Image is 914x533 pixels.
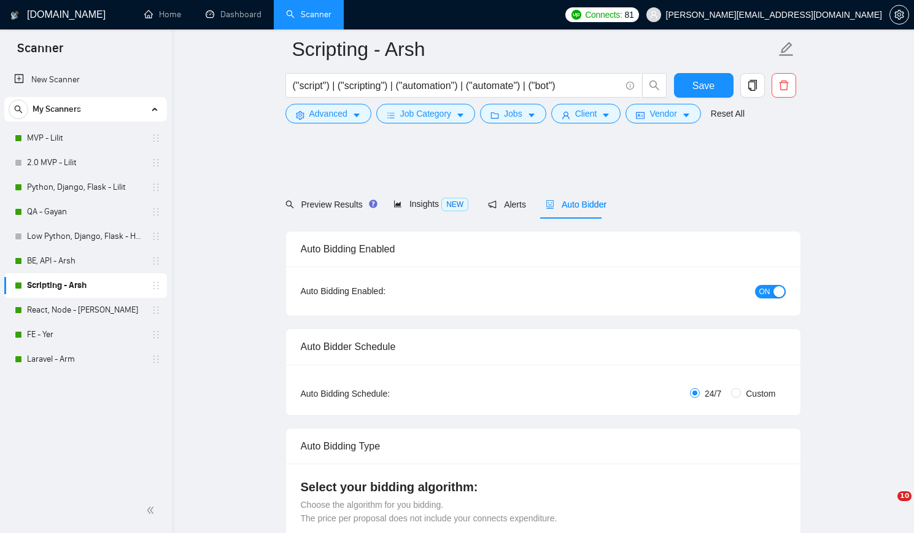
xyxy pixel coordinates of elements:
[293,78,621,93] input: Search Freelance Jobs...
[872,491,902,521] iframe: Intercom live chat
[488,200,526,209] span: Alerts
[27,298,144,322] a: React, Node - [PERSON_NAME]
[626,82,634,90] span: info-circle
[546,200,606,209] span: Auto Bidder
[27,150,144,175] a: 2.0 MVP - Lilit
[301,284,462,298] div: Auto Bidding Enabled:
[642,73,667,98] button: search
[151,158,161,168] span: holder
[368,198,379,209] div: Tooltip anchor
[292,34,776,64] input: Scanner name...
[778,41,794,57] span: edit
[352,111,361,120] span: caret-down
[296,111,304,120] span: setting
[571,10,581,20] img: upwork-logo.png
[301,231,786,266] div: Auto Bidding Enabled
[700,387,726,400] span: 24/7
[400,107,451,120] span: Job Category
[674,73,734,98] button: Save
[488,200,497,209] span: notification
[27,175,144,200] a: Python, Django, Flask - Lilit
[144,9,181,20] a: homeHome
[27,273,144,298] a: Scripting - Arsh
[504,107,522,120] span: Jobs
[741,80,764,91] span: copy
[33,97,81,122] span: My Scanners
[10,6,19,25] img: logo
[27,126,144,150] a: MVP - Lilit
[4,68,167,92] li: New Scanner
[897,491,912,501] span: 10
[711,107,745,120] a: Reset All
[575,107,597,120] span: Client
[146,504,158,516] span: double-left
[285,104,371,123] button: settingAdvancedcaret-down
[480,104,546,123] button: folderJobscaret-down
[285,200,374,209] span: Preview Results
[376,104,475,123] button: barsJob Categorycaret-down
[636,111,645,120] span: idcard
[889,5,909,25] button: setting
[151,231,161,241] span: holder
[551,104,621,123] button: userClientcaret-down
[546,200,554,209] span: robot
[649,10,658,19] span: user
[740,73,765,98] button: copy
[387,111,395,120] span: bars
[649,107,676,120] span: Vendor
[602,111,610,120] span: caret-down
[27,200,144,224] a: QA - Gayan
[14,68,157,92] a: New Scanner
[301,429,786,464] div: Auto Bidding Type
[490,111,499,120] span: folder
[9,99,28,119] button: search
[625,8,634,21] span: 81
[27,347,144,372] a: Laravel - Arm
[7,39,73,65] span: Scanner
[27,249,144,273] a: BE, API - Arsh
[206,9,261,20] a: dashboardDashboard
[393,199,468,209] span: Insights
[301,329,786,364] div: Auto Bidder Schedule
[151,281,161,290] span: holder
[151,182,161,192] span: holder
[301,387,462,400] div: Auto Bidding Schedule:
[151,305,161,315] span: holder
[27,224,144,249] a: Low Python, Django, Flask - Hayk
[562,111,570,120] span: user
[889,10,909,20] a: setting
[285,200,294,209] span: search
[151,207,161,217] span: holder
[151,256,161,266] span: holder
[456,111,465,120] span: caret-down
[27,322,144,347] a: FE - Yer
[625,104,700,123] button: idcardVendorcaret-down
[692,78,715,93] span: Save
[527,111,536,120] span: caret-down
[682,111,691,120] span: caret-down
[9,105,28,114] span: search
[286,9,331,20] a: searchScanner
[741,387,780,400] span: Custom
[4,97,167,372] li: My Scanners
[759,285,770,298] span: ON
[301,478,786,496] h4: Select your bidding algorithm:
[772,73,796,98] button: delete
[309,107,347,120] span: Advanced
[643,80,666,91] span: search
[151,133,161,143] span: holder
[301,500,557,523] span: Choose the algorithm for you bidding. The price per proposal does not include your connects expen...
[151,330,161,340] span: holder
[151,354,161,364] span: holder
[585,8,622,21] span: Connects:
[772,80,796,91] span: delete
[441,198,468,211] span: NEW
[393,200,402,208] span: area-chart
